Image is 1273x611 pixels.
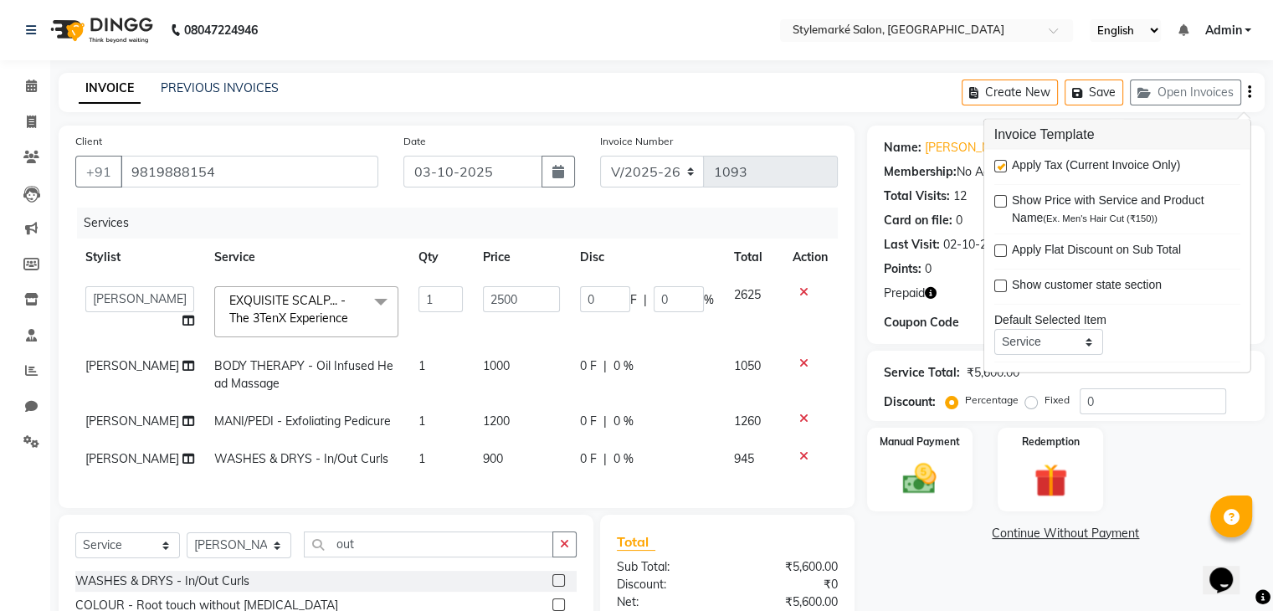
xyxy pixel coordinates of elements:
[214,451,388,466] span: WASHES & DRYS - In/Out Curls
[1012,276,1162,297] span: Show customer state section
[734,358,761,373] span: 1050
[617,533,655,551] span: Total
[304,531,553,557] input: Search or Scan
[967,364,1019,382] div: ₹5,600.00
[418,451,425,466] span: 1
[892,460,947,498] img: _cash.svg
[734,287,761,302] span: 2625
[85,358,179,373] span: [PERSON_NAME]
[85,451,179,466] span: [PERSON_NAME]
[403,134,426,149] label: Date
[956,212,962,229] div: 0
[613,413,634,430] span: 0 %
[483,451,503,466] span: 900
[75,134,102,149] label: Client
[418,358,425,373] span: 1
[1024,460,1078,501] img: _gift.svg
[43,7,157,54] img: logo
[75,572,249,590] div: WASHES & DRYS - In/Out Curls
[603,413,607,430] span: |
[184,7,258,54] b: 08047224946
[473,239,570,276] th: Price
[965,393,1019,408] label: Percentage
[884,163,1248,181] div: No Active Membership
[408,239,474,276] th: Qty
[884,314,1005,331] div: Coupon Code
[603,450,607,468] span: |
[884,139,921,157] div: Name:
[1203,544,1256,594] iframe: chat widget
[925,139,1019,157] a: [PERSON_NAME]
[1204,22,1241,39] span: Admin
[214,358,393,391] span: BODY THERAPY - Oil Infused Head Massage
[580,450,597,468] span: 0 F
[1130,80,1241,105] button: Open Invoices
[884,260,921,278] div: Points:
[734,413,761,429] span: 1260
[75,156,122,187] button: +91
[630,291,637,309] span: F
[727,576,850,593] div: ₹0
[884,236,940,254] div: Last Visit:
[1065,80,1123,105] button: Save
[884,187,950,205] div: Total Visits:
[613,357,634,375] span: 0 %
[1012,192,1227,227] span: Show Price with Service and Product Name
[724,239,783,276] th: Total
[734,451,754,466] span: 945
[727,593,850,611] div: ₹5,600.00
[1045,393,1070,408] label: Fixed
[603,357,607,375] span: |
[962,80,1058,105] button: Create New
[727,558,850,576] div: ₹5,600.00
[884,285,925,302] span: Prepaid
[1022,434,1080,449] label: Redemption
[783,239,838,276] th: Action
[884,163,957,181] div: Membership:
[580,413,597,430] span: 0 F
[994,311,1240,329] div: Default Selected Item
[880,434,960,449] label: Manual Payment
[943,236,1007,254] div: 02-10-2025
[884,364,960,382] div: Service Total:
[75,239,204,276] th: Stylist
[604,558,727,576] div: Sub Total:
[121,156,378,187] input: Search by Name/Mobile/Email/Code
[925,260,932,278] div: 0
[348,311,356,326] a: x
[600,134,673,149] label: Invoice Number
[418,413,425,429] span: 1
[229,293,348,326] span: EXQUISITE SCALP... - The 3TenX Experience
[85,413,179,429] span: [PERSON_NAME]
[884,393,936,411] div: Discount:
[1012,157,1180,177] span: Apply Tax (Current Invoice Only)
[984,120,1250,150] h3: Invoice Template
[483,413,510,429] span: 1200
[580,357,597,375] span: 0 F
[77,208,850,239] div: Services
[214,413,391,429] span: MANI/PEDI - Exfoliating Pedicure
[79,74,141,104] a: INVOICE
[644,291,647,309] span: |
[704,291,714,309] span: %
[483,358,510,373] span: 1000
[604,593,727,611] div: Net:
[613,450,634,468] span: 0 %
[604,576,727,593] div: Discount:
[570,239,724,276] th: Disc
[884,212,952,229] div: Card on file:
[1043,213,1158,223] span: (Ex. Men's Hair Cut (₹150))
[953,187,967,205] div: 12
[204,239,408,276] th: Service
[870,525,1261,542] a: Continue Without Payment
[161,80,279,95] a: PREVIOUS INVOICES
[1012,241,1181,262] span: Apply Flat Discount on Sub Total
